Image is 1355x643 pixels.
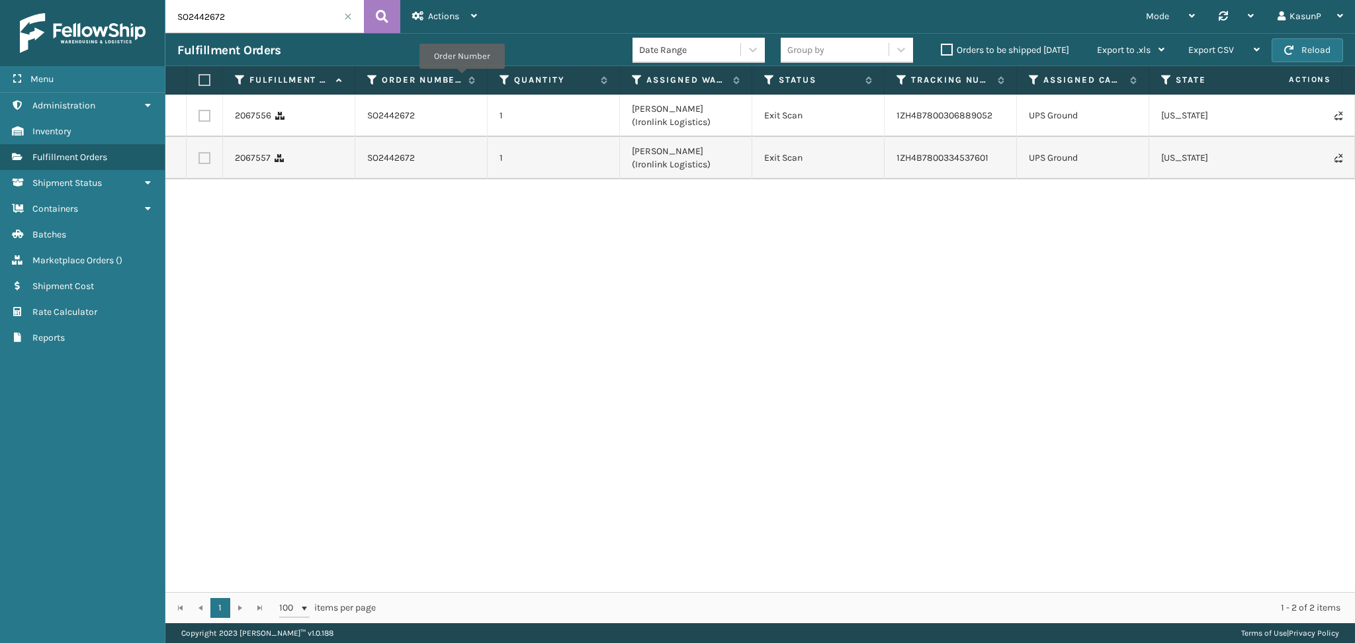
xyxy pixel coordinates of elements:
[32,177,102,189] span: Shipment Status
[1289,628,1339,638] a: Privacy Policy
[382,74,462,86] label: Order Number
[1149,95,1282,137] td: [US_STATE]
[1241,623,1339,643] div: |
[367,151,415,165] a: SO2442672
[20,13,146,53] img: logo
[514,74,594,86] label: Quantity
[1188,44,1234,56] span: Export CSV
[279,601,299,615] span: 100
[1149,137,1282,179] td: [US_STATE]
[32,306,97,318] span: Rate Calculator
[620,95,752,137] td: [PERSON_NAME] (Ironlink Logistics)
[1241,628,1287,638] a: Terms of Use
[1334,153,1342,163] i: Never Shipped
[249,74,329,86] label: Fulfillment Order Id
[32,255,114,266] span: Marketplace Orders
[896,152,988,163] a: 1ZH4B7800334537601
[752,95,885,137] td: Exit Scan
[30,73,54,85] span: Menu
[1176,74,1256,86] label: State
[32,126,71,137] span: Inventory
[620,137,752,179] td: [PERSON_NAME] (Ironlink Logistics)
[1017,137,1149,179] td: UPS Ground
[752,137,885,179] td: Exit Scan
[210,598,230,618] a: 1
[181,623,333,643] p: Copyright 2023 [PERSON_NAME]™ v 1.0.188
[32,151,107,163] span: Fulfillment Orders
[1097,44,1151,56] span: Export to .xls
[488,137,620,179] td: 1
[896,110,992,121] a: 1ZH4B7800306889052
[235,109,271,122] a: 2067556
[279,598,376,618] span: items per page
[32,280,94,292] span: Shipment Cost
[116,255,122,266] span: ( )
[779,74,859,86] label: Status
[1017,95,1149,137] td: UPS Ground
[1247,69,1339,91] span: Actions
[177,42,281,58] h3: Fulfillment Orders
[235,151,271,165] a: 2067557
[488,95,620,137] td: 1
[32,100,95,111] span: Administration
[394,601,1340,615] div: 1 - 2 of 2 items
[367,109,415,122] a: SO2442672
[32,332,65,343] span: Reports
[32,229,66,240] span: Batches
[1146,11,1169,22] span: Mode
[1272,38,1343,62] button: Reload
[1043,74,1123,86] label: Assigned Carrier Service
[941,44,1069,56] label: Orders to be shipped [DATE]
[1334,111,1342,120] i: Never Shipped
[911,74,991,86] label: Tracking Number
[32,203,78,214] span: Containers
[787,43,824,57] div: Group by
[646,74,726,86] label: Assigned Warehouse
[428,11,459,22] span: Actions
[639,43,742,57] div: Date Range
